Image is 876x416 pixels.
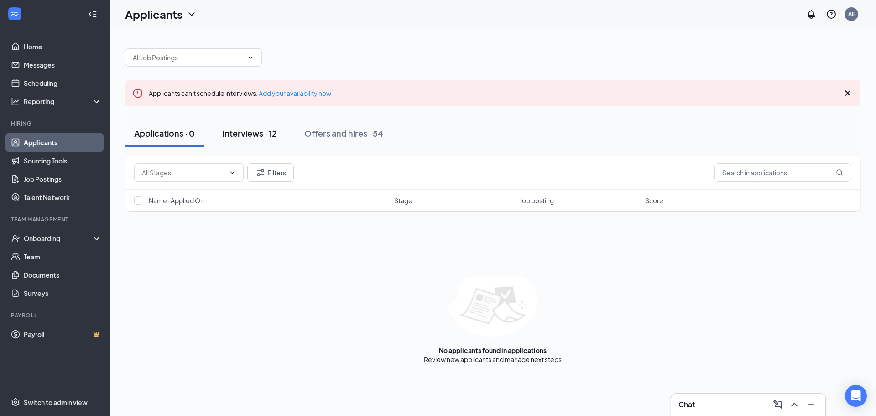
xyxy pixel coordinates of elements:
button: ComposeMessage [771,397,785,412]
a: Applicants [24,133,102,152]
svg: Error [132,88,143,99]
div: Interviews · 12 [222,127,277,139]
button: Filter Filters [247,163,294,182]
svg: ChevronDown [247,54,254,61]
button: Minimize [803,397,818,412]
h3: Chat [678,400,695,410]
svg: ChevronUp [789,399,800,410]
div: Applications · 0 [134,127,195,139]
svg: ChevronDown [229,169,236,176]
svg: Minimize [805,399,816,410]
div: Open Intercom Messenger [845,385,867,407]
a: Messages [24,56,102,74]
svg: QuestionInfo [826,9,837,20]
img: empty-state [448,275,537,337]
div: Payroll [11,311,100,319]
div: Onboarding [24,234,94,243]
a: Talent Network [24,188,102,206]
a: Team [24,247,102,266]
span: Name · Applied On [149,196,204,205]
span: Applicants can't schedule interviews. [149,89,331,97]
span: Job posting [520,196,554,205]
svg: Analysis [11,97,20,106]
input: All Job Postings [133,53,243,63]
span: Stage [394,196,412,205]
svg: ComposeMessage [772,399,783,410]
div: Team Management [11,216,100,223]
button: ChevronUp [787,397,802,412]
svg: Notifications [806,9,817,20]
h1: Applicants [125,6,182,22]
div: Reporting [24,97,102,106]
span: Score [645,196,663,205]
a: Documents [24,266,102,284]
a: Sourcing Tools [24,152,102,170]
svg: Cross [842,88,853,99]
div: Review new applicants and manage next steps [424,355,562,364]
a: PayrollCrown [24,325,102,343]
svg: MagnifyingGlass [836,169,843,176]
svg: UserCheck [11,234,20,243]
div: No applicants found in applications [439,346,547,355]
div: Switch to admin view [24,398,88,407]
div: Hiring [11,120,100,127]
div: Offers and hires · 54 [304,127,383,139]
input: Search in applications [714,163,851,182]
svg: WorkstreamLogo [10,9,19,18]
a: Job Postings [24,170,102,188]
svg: Collapse [88,10,97,19]
a: Scheduling [24,74,102,92]
svg: ChevronDown [186,9,197,20]
svg: Settings [11,398,20,407]
a: Surveys [24,284,102,302]
input: All Stages [142,168,225,178]
a: Add your availability now [259,89,331,97]
div: AE [848,10,855,18]
svg: Filter [255,167,266,178]
a: Home [24,37,102,56]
